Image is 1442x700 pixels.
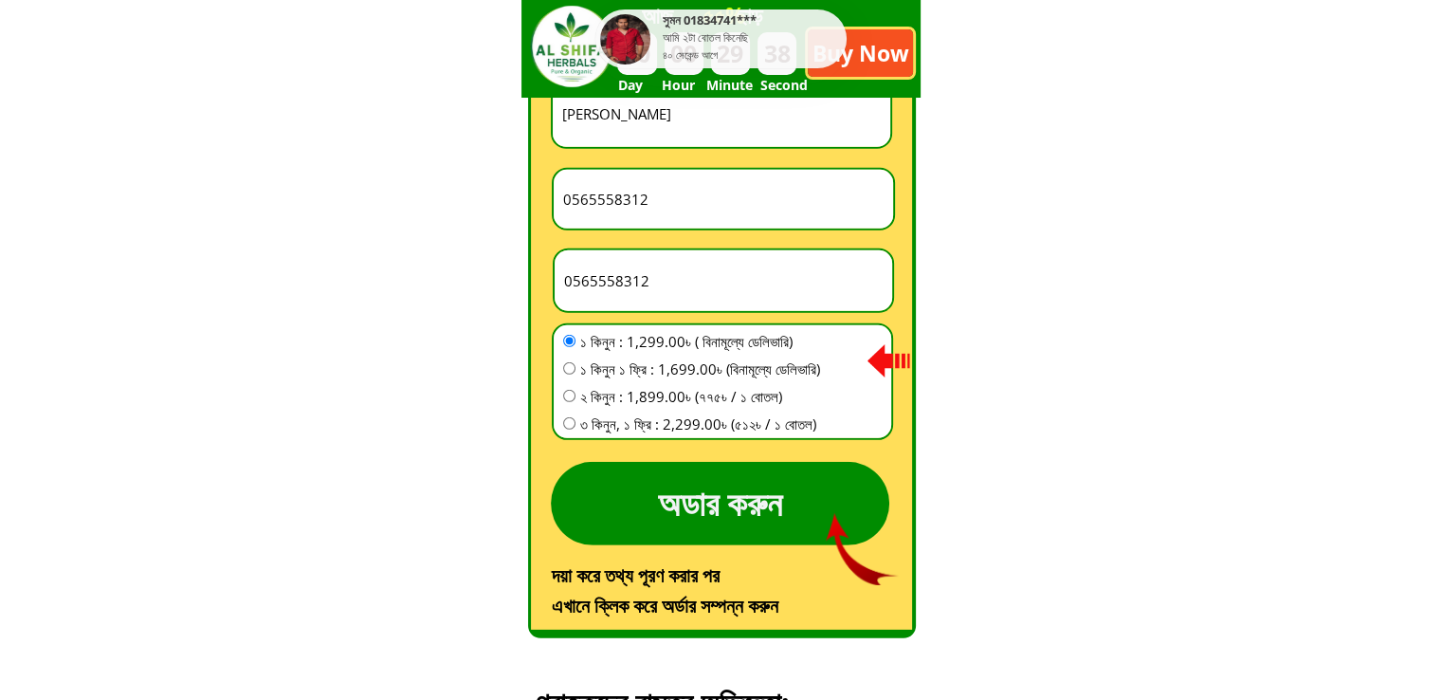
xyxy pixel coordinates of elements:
[558,170,888,229] input: সম্পূর্ণ ঠিকানা বিবরণ *
[551,462,889,546] p: অডার করুন
[808,29,913,77] p: Buy Now
[580,358,820,380] span: ১ কিনুন ১ ফ্রি : 1,699.00৳ (বিনামূল্যে ডেলিভারি)
[559,250,887,311] input: আপনার মোবাইল নাম্বার *
[552,561,891,621] h3: দয়া করে তথ্য পূরণ করার পর এখানে ক্লিক করে অর্ডার সম্পন্ন করুন
[580,413,820,435] span: ৩ কিনুন, ১ ফ্রি : 2,299.00৳ (৫১২৳ / ১ বোতল)
[663,14,842,30] div: সুমন 01834741***
[557,81,885,148] input: আপনার নাম লিখুন *
[663,30,842,46] div: আমি ২টা বোতল কিনেছি
[580,385,820,408] span: ২ কিনুন : 1,899.00৳ (৭৭৫৳ / ১ বোতল)
[663,46,718,64] div: ৪০ সেকেন্ড আগে
[580,330,820,353] span: ১ কিনুন : 1,299.00৳ ( বিনামূল্যে ডেলিভারি)
[617,75,879,96] h3: Day Hour Minute Second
